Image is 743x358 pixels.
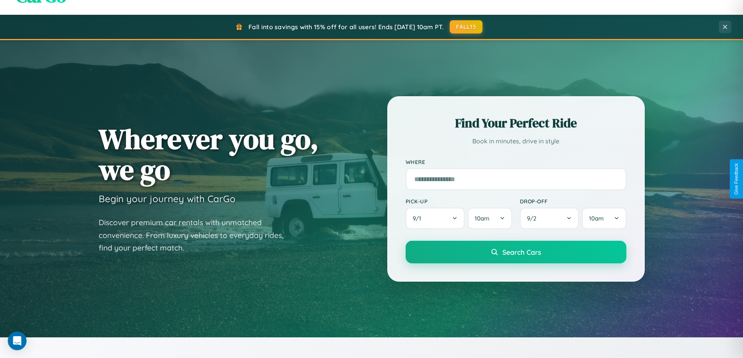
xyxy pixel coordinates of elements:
h1: Wherever you go, we go [99,123,319,185]
label: Where [406,159,626,165]
span: 9 / 2 [527,215,540,222]
span: 10am [589,215,604,222]
span: 9 / 1 [413,215,425,222]
button: FALL15 [450,20,482,34]
span: 10am [475,215,489,222]
div: Open Intercom Messenger [8,332,27,350]
button: 9/1 [406,208,465,229]
label: Pick-up [406,198,512,205]
h3: Begin your journey with CarGo [99,193,236,205]
button: Search Cars [406,241,626,263]
button: 10am [582,208,626,229]
p: Book in minutes, drive in style [406,136,626,147]
label: Drop-off [520,198,626,205]
p: Discover premium car rentals with unmatched convenience. From luxury vehicles to everyday rides, ... [99,216,294,254]
button: 9/2 [520,208,579,229]
span: Fall into savings with 15% off for all users! Ends [DATE] 10am PT. [248,23,444,31]
h2: Find Your Perfect Ride [406,115,626,132]
div: Give Feedback [734,163,739,195]
button: 10am [468,208,512,229]
span: Search Cars [502,248,541,256]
